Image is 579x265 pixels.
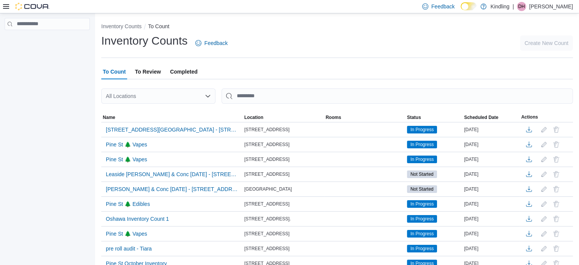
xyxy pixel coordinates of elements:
[106,156,147,163] span: Pine St 🌲 Vapes
[192,35,231,51] a: Feedback
[529,2,573,11] p: [PERSON_NAME]
[101,113,243,122] button: Name
[106,141,147,148] span: Pine St 🌲 Vapes
[205,93,211,99] button: Open list of options
[103,169,241,180] button: Leaside [PERSON_NAME] & Conc [DATE] - [STREET_ADDRESS]
[204,39,228,47] span: Feedback
[463,199,520,209] div: [DATE]
[552,199,561,209] button: Delete
[103,114,115,120] span: Name
[244,216,291,222] span: [STREET_ADDRESS].
[463,229,520,238] div: [DATE]
[410,215,434,222] span: In Progress
[106,245,152,252] span: pre roll audit - Tiara
[103,139,150,150] button: Pine St 🌲 Vapes
[106,230,147,238] span: Pine St 🌲 Vapes
[410,126,434,133] span: In Progress
[106,215,169,223] span: Oshawa Inventory Count 1
[410,141,434,148] span: In Progress
[552,244,561,253] button: Delete
[461,2,477,10] input: Dark Mode
[103,124,241,135] button: [STREET_ADDRESS][GEOGRAPHIC_DATA] - [STREET_ADDRESS]
[512,2,514,11] p: |
[464,114,498,120] span: Scheduled Date
[552,140,561,149] button: Delete
[407,141,437,148] span: In Progress
[539,154,549,165] button: Edit count details
[222,88,573,104] input: This is a search bar. After typing your query, hit enter to filter the results lower in the page.
[463,125,520,134] div: [DATE]
[520,35,573,51] button: Create New Count
[106,170,238,178] span: Leaside [PERSON_NAME] & Conc [DATE] - [STREET_ADDRESS]
[148,23,169,29] button: To Count
[103,154,150,165] button: Pine St 🌲 Vapes
[103,228,150,239] button: Pine St 🌲 Vapes
[463,155,520,164] div: [DATE]
[106,185,238,193] span: [PERSON_NAME] & Conc [DATE] - [STREET_ADDRESS]
[517,2,526,11] div: Darren Hammond
[244,156,290,162] span: [STREET_ADDRESS]
[552,214,561,223] button: Delete
[407,126,437,133] span: In Progress
[103,64,126,79] span: To Count
[244,231,290,237] span: [STREET_ADDRESS]
[410,171,434,178] span: Not Started
[463,170,520,179] div: [DATE]
[539,169,549,180] button: Edit count details
[244,127,290,133] span: [STREET_ADDRESS]
[135,64,161,79] span: To Review
[407,215,437,223] span: In Progress
[244,141,290,148] span: [STREET_ADDRESS]
[463,140,520,149] div: [DATE]
[106,200,150,208] span: Pine St 🌲 Edibles
[552,229,561,238] button: Delete
[539,183,549,195] button: Edit count details
[325,114,341,120] span: Rooms
[407,114,421,120] span: Status
[15,3,49,10] img: Cova
[5,32,90,50] nav: Complex example
[539,198,549,210] button: Edit count details
[539,243,549,254] button: Edit count details
[463,113,520,122] button: Scheduled Date
[101,23,142,29] button: Inventory Counts
[539,213,549,225] button: Edit count details
[410,186,434,193] span: Not Started
[431,3,455,10] span: Feedback
[103,198,153,210] button: Pine St 🌲 Edibles
[539,228,549,239] button: Edit count details
[106,126,238,133] span: [STREET_ADDRESS][GEOGRAPHIC_DATA] - [STREET_ADDRESS]
[244,114,263,120] span: Location
[244,171,290,177] span: [STREET_ADDRESS]
[101,22,573,32] nav: An example of EuiBreadcrumbs
[244,186,292,192] span: [GEOGRAPHIC_DATA]
[410,245,434,252] span: In Progress
[552,125,561,134] button: Delete
[552,170,561,179] button: Delete
[410,201,434,207] span: In Progress
[101,33,188,48] h1: Inventory Counts
[324,113,405,122] button: Rooms
[552,155,561,164] button: Delete
[244,201,290,207] span: [STREET_ADDRESS]
[539,124,549,135] button: Edit count details
[243,113,324,122] button: Location
[407,245,437,252] span: In Progress
[407,230,437,238] span: In Progress
[490,2,509,11] p: Kindling
[103,213,172,225] button: Oshawa Inventory Count 1
[103,243,155,254] button: pre roll audit - Tiara
[170,64,198,79] span: Completed
[410,156,434,163] span: In Progress
[407,200,437,208] span: In Progress
[463,214,520,223] div: [DATE]
[539,139,549,150] button: Edit count details
[552,185,561,194] button: Delete
[518,2,525,11] span: DH
[103,183,241,195] button: [PERSON_NAME] & Conc [DATE] - [STREET_ADDRESS]
[407,185,437,193] span: Not Started
[463,244,520,253] div: [DATE]
[521,114,538,120] span: Actions
[405,113,463,122] button: Status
